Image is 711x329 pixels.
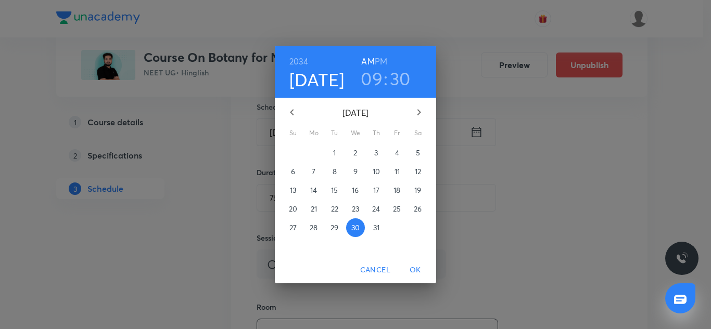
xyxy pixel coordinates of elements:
[290,185,296,195] p: 13
[388,200,407,218] button: 25
[388,128,407,138] span: Fr
[352,185,359,195] p: 16
[352,204,359,214] p: 23
[414,204,422,214] p: 26
[325,181,344,200] button: 15
[284,162,302,181] button: 6
[373,185,379,195] p: 17
[367,218,386,237] button: 31
[346,162,365,181] button: 9
[373,222,379,233] p: 31
[304,218,323,237] button: 28
[331,222,338,233] p: 29
[390,68,411,89] button: 30
[409,143,427,162] button: 5
[361,68,383,89] button: 09
[415,166,421,177] p: 12
[395,148,399,158] p: 4
[333,166,337,177] p: 8
[304,181,323,200] button: 14
[393,185,400,195] p: 18
[395,166,400,177] p: 11
[310,185,317,195] p: 14
[346,128,365,138] span: We
[346,218,365,237] button: 30
[311,204,317,214] p: 21
[399,260,432,280] button: OK
[393,204,401,214] p: 25
[325,143,344,162] button: 1
[325,218,344,237] button: 29
[331,185,338,195] p: 15
[367,143,386,162] button: 3
[284,218,302,237] button: 27
[289,204,297,214] p: 20
[304,200,323,218] button: 21
[312,166,315,177] p: 7
[346,200,365,218] button: 23
[331,204,338,214] p: 22
[374,148,378,158] p: 3
[304,107,407,119] p: [DATE]
[289,69,345,90] button: [DATE]
[367,181,386,200] button: 17
[367,162,386,181] button: 10
[289,54,309,69] button: 2034
[403,264,428,277] span: OK
[310,222,318,233] p: 28
[333,148,336,158] p: 1
[409,162,427,181] button: 12
[284,181,302,200] button: 13
[325,128,344,138] span: Tu
[388,143,407,162] button: 4
[284,200,302,218] button: 20
[367,128,386,138] span: Th
[353,148,357,158] p: 2
[414,185,421,195] p: 19
[360,264,390,277] span: Cancel
[346,143,365,162] button: 2
[291,166,295,177] p: 6
[284,128,302,138] span: Su
[409,200,427,218] button: 26
[409,181,427,200] button: 19
[373,166,380,177] p: 10
[361,54,374,69] button: AM
[325,200,344,218] button: 22
[375,54,387,69] button: PM
[372,204,380,214] p: 24
[304,162,323,181] button: 7
[367,200,386,218] button: 24
[388,181,407,200] button: 18
[409,128,427,138] span: Sa
[289,222,297,233] p: 27
[384,68,388,89] h3: :
[325,162,344,181] button: 8
[356,260,395,280] button: Cancel
[388,162,407,181] button: 11
[346,181,365,200] button: 16
[304,128,323,138] span: Mo
[351,222,360,233] p: 30
[353,166,358,177] p: 9
[416,148,420,158] p: 5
